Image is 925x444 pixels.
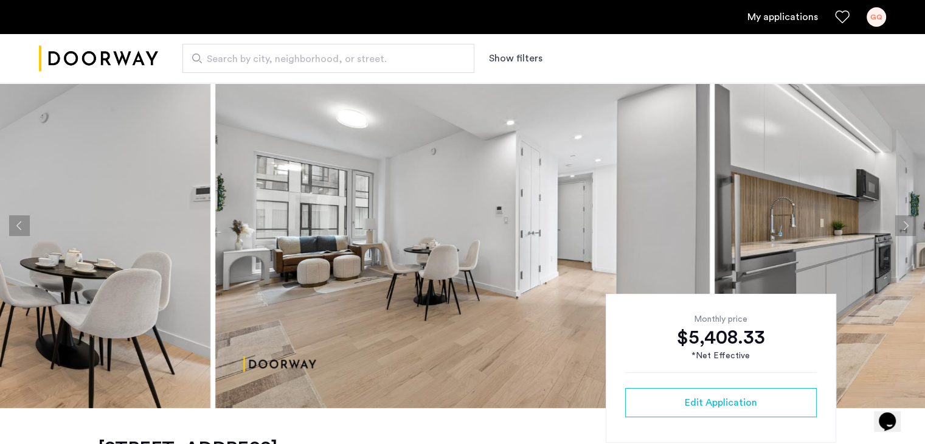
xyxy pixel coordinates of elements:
div: *Net Effective [625,350,817,362]
a: Cazamio logo [39,36,158,82]
span: Edit Application [685,395,757,410]
img: apartment [215,43,710,408]
iframe: chat widget [874,395,913,432]
input: Apartment Search [182,44,474,73]
button: Show or hide filters [489,51,542,66]
a: Favorites [835,10,850,24]
a: My application [747,10,818,24]
img: logo [39,36,158,82]
div: GQ [867,7,886,27]
span: Search by city, neighborhood, or street. [207,52,440,66]
button: button [625,388,817,417]
button: Previous apartment [9,215,30,236]
div: $5,408.33 [625,325,817,350]
button: Next apartment [895,215,916,236]
div: Monthly price [625,313,817,325]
